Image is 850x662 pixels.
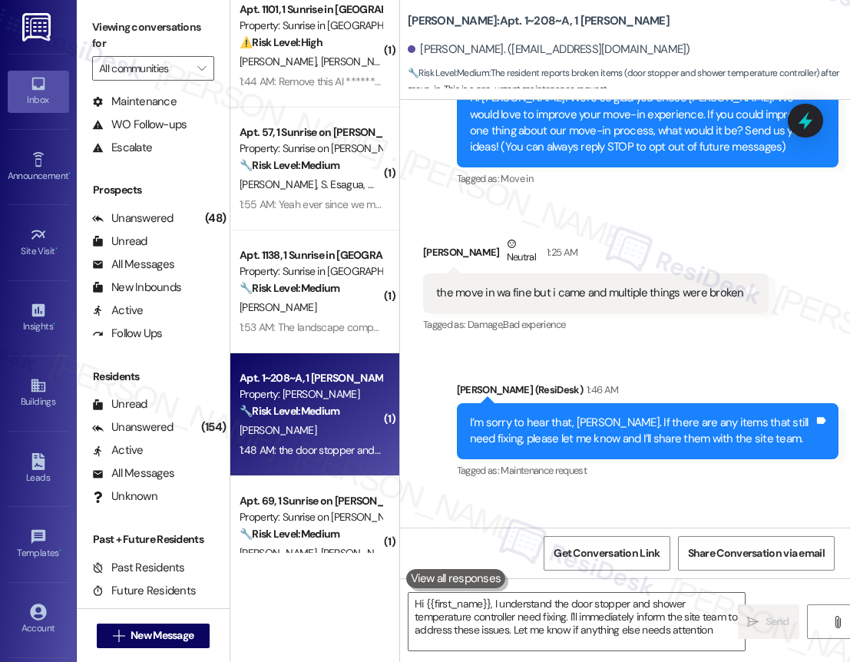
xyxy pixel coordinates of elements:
[747,616,759,628] i: 
[8,449,69,490] a: Leads
[197,62,206,74] i: 
[408,41,690,58] div: [PERSON_NAME]. ([EMAIL_ADDRESS][DOMAIN_NAME])
[766,614,789,630] span: Send
[8,297,69,339] a: Insights •
[77,531,230,548] div: Past + Future Residents
[408,65,850,98] span: : The resident reports broken items (door stopper and shower temperature controller) after move-i...
[457,382,838,403] div: [PERSON_NAME] (ResiDesk)
[554,545,660,561] span: Get Conversation Link
[688,545,825,561] span: Share Conversation via email
[8,372,69,414] a: Buildings
[503,318,565,331] span: Bad experience
[92,94,177,110] div: Maintenance
[92,560,185,576] div: Past Residents
[92,326,163,342] div: Follow Ups
[8,222,69,263] a: Site Visit •
[92,488,157,505] div: Unknown
[92,583,196,599] div: Future Residents
[77,369,230,385] div: Residents
[408,13,670,29] b: [PERSON_NAME]: Apt. 1~208~A, 1 [PERSON_NAME]
[92,396,147,412] div: Unread
[92,140,152,156] div: Escalate
[92,442,144,458] div: Active
[678,536,835,571] button: Share Conversation via email
[77,182,230,198] div: Prospects
[92,117,187,133] div: WO Follow-ups
[8,71,69,112] a: Inbox
[583,382,618,398] div: 1:46 AM
[470,90,814,156] div: Hi [PERSON_NAME]! We're so glad you chose [PERSON_NAME]! We would love to improve your move-in ex...
[113,630,124,642] i: 
[8,599,69,640] a: Account
[408,593,745,650] textarea: Hi {{first_name}}, I understand the door stopper and shower temperature controller need
[53,319,55,329] span: •
[92,280,181,296] div: New Inbounds
[457,167,838,190] div: Tagged as:
[201,207,230,230] div: (48)
[408,67,489,79] strong: 🔧 Risk Level: Medium
[468,318,503,331] span: Damage ,
[457,459,838,482] div: Tagged as:
[92,419,174,435] div: Unanswered
[92,257,174,273] div: All Messages
[92,15,214,56] label: Viewing conversations for
[92,303,144,319] div: Active
[832,616,843,628] i: 
[8,524,69,565] a: Templates •
[92,465,174,482] div: All Messages
[504,236,539,268] div: Neutral
[738,604,799,639] button: Send
[501,464,587,477] span: Maintenance request
[22,13,54,41] img: ResiDesk Logo
[131,627,193,644] span: New Message
[544,536,670,571] button: Get Conversation Link
[92,233,147,250] div: Unread
[423,236,769,273] div: [PERSON_NAME]
[97,624,210,648] button: New Message
[423,313,769,336] div: Tagged as:
[470,415,814,448] div: I’m sorry to hear that, [PERSON_NAME]. If there are any items that still need fixing, please let ...
[197,415,230,439] div: (154)
[543,244,577,260] div: 1:25 AM
[55,243,58,254] span: •
[92,210,174,227] div: Unanswered
[436,285,744,301] div: the move in wa fine but i came and multiple things were broken
[68,168,71,179] span: •
[501,172,532,185] span: Move in
[59,545,61,556] span: •
[99,56,190,81] input: All communities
